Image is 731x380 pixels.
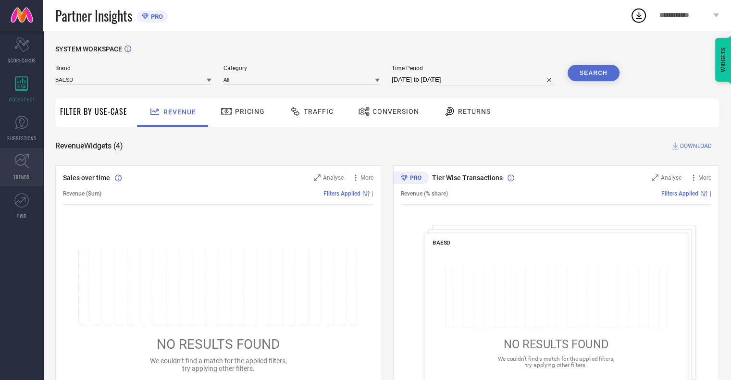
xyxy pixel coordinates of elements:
[235,108,265,115] span: Pricing
[55,141,123,151] span: Revenue Widgets ( 4 )
[498,355,614,368] span: We couldn’t find a match for the applied filters, try applying other filters.
[314,174,321,181] svg: Zoom
[401,190,448,197] span: Revenue (% share)
[652,174,658,181] svg: Zoom
[568,65,619,81] button: Search
[55,65,211,72] span: Brand
[63,174,110,182] span: Sales over time
[630,7,647,24] div: Open download list
[150,357,287,372] span: We couldn’t find a match for the applied filters, try applying other filters.
[163,108,196,116] span: Revenue
[661,174,681,181] span: Analyse
[304,108,334,115] span: Traffic
[698,174,711,181] span: More
[392,74,556,86] input: Select time period
[372,190,373,197] span: |
[63,190,101,197] span: Revenue (Sum)
[9,96,35,103] span: WORKSPACE
[55,6,132,25] span: Partner Insights
[157,336,280,352] span: NO RESULTS FOUND
[323,190,360,197] span: Filters Applied
[504,338,608,351] span: NO RESULTS FOUND
[661,190,698,197] span: Filters Applied
[372,108,419,115] span: Conversion
[393,172,429,186] div: Premium
[55,45,122,53] span: SYSTEM WORKSPACE
[60,106,127,117] span: Filter By Use-Case
[13,173,30,181] span: TRENDS
[360,174,373,181] span: More
[680,141,712,151] span: DOWNLOAD
[433,239,450,246] span: BAESD
[8,57,36,64] span: SCORECARDS
[710,190,711,197] span: |
[392,65,556,72] span: Time Period
[323,174,344,181] span: Analyse
[17,212,26,220] span: FWD
[7,135,37,142] span: SUGGESTIONS
[149,13,163,20] span: PRO
[432,174,503,182] span: Tier Wise Transactions
[223,65,380,72] span: Category
[458,108,491,115] span: Returns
